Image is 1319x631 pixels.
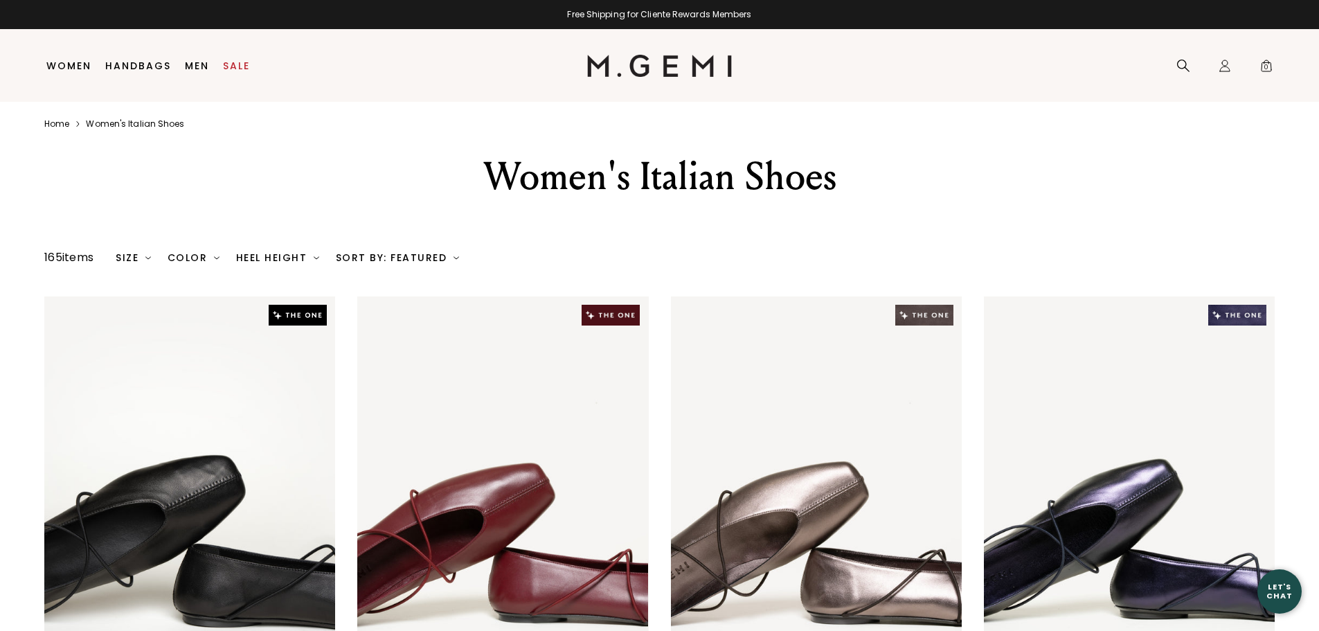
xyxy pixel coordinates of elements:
div: Sort By: Featured [336,252,459,263]
img: chevron-down.svg [145,255,151,260]
img: M.Gemi [587,55,732,77]
a: Home [44,118,69,130]
a: Men [185,60,209,71]
div: Women's Italian Shoes [420,152,900,202]
a: Women [46,60,91,71]
a: Sale [223,60,250,71]
div: Heel Height [236,252,319,263]
span: 0 [1259,62,1273,75]
a: Handbags [105,60,171,71]
img: chevron-down.svg [314,255,319,260]
div: Let's Chat [1257,583,1302,600]
div: Size [116,252,151,263]
img: The One tag [269,305,327,326]
img: chevron-down.svg [214,255,219,260]
img: chevron-down.svg [454,255,459,260]
div: Color [168,252,219,263]
a: Women's italian shoes [86,118,184,130]
div: 165 items [44,249,93,266]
